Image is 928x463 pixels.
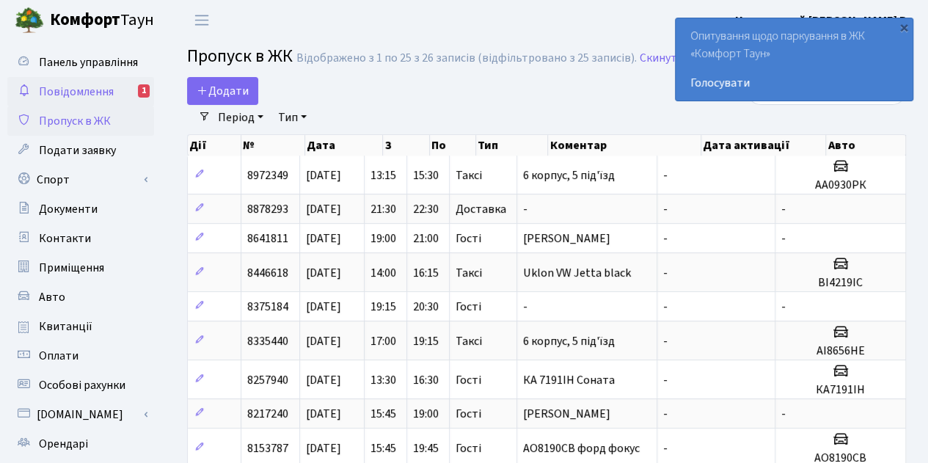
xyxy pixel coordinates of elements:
[663,201,668,217] span: -
[523,201,527,217] span: -
[138,84,150,98] div: 1
[690,74,898,92] a: Голосувати
[39,377,125,393] span: Особові рахунки
[413,299,439,315] span: 20:30
[306,333,341,349] span: [DATE]
[456,203,506,215] span: Доставка
[247,265,288,281] span: 8446618
[663,265,668,281] span: -
[7,77,154,106] a: Повідомлення1
[370,299,396,315] span: 19:15
[663,230,668,247] span: -
[413,440,439,456] span: 19:45
[7,165,154,194] a: Спорт
[781,344,899,358] h5: АІ8656НЕ
[523,230,610,247] span: [PERSON_NAME]
[523,299,527,315] span: -
[370,406,396,422] span: 15:45
[212,105,269,130] a: Період
[7,253,154,282] a: Приміщення
[413,333,439,349] span: 19:15
[7,371,154,400] a: Особові рахунки
[640,51,684,65] a: Скинути
[197,83,249,99] span: Додати
[39,230,91,247] span: Контакти
[781,178,899,192] h5: АА0930РК
[241,135,305,156] th: №
[523,265,631,281] span: Uklon VW Jetta black
[701,135,826,156] th: Дата активації
[456,335,482,347] span: Таксі
[187,43,293,69] span: Пропуск в ЖК
[413,406,439,422] span: 19:00
[247,372,288,388] span: 8257940
[50,8,154,33] span: Таун
[7,312,154,341] a: Квитанції
[413,167,439,183] span: 15:30
[7,48,154,77] a: Панель управління
[305,135,383,156] th: Дата
[781,383,899,397] h5: КА7191ІН
[781,230,786,247] span: -
[39,348,78,364] span: Оплати
[370,440,396,456] span: 15:45
[306,230,341,247] span: [DATE]
[306,201,341,217] span: [DATE]
[523,406,610,422] span: [PERSON_NAME]
[370,167,396,183] span: 13:15
[39,201,98,217] span: Документи
[476,135,549,156] th: Тип
[247,201,288,217] span: 8878293
[663,299,668,315] span: -
[39,289,65,305] span: Авто
[413,372,439,388] span: 16:30
[7,400,154,429] a: [DOMAIN_NAME]
[39,260,104,276] span: Приміщення
[306,167,341,183] span: [DATE]
[247,230,288,247] span: 8641811
[370,230,396,247] span: 19:00
[306,265,341,281] span: [DATE]
[523,333,615,349] span: 6 корпус, 5 під'їзд
[781,201,786,217] span: -
[306,372,341,388] span: [DATE]
[50,8,120,32] b: Комфорт
[7,136,154,165] a: Подати заявку
[781,406,786,422] span: -
[7,282,154,312] a: Авто
[456,374,481,386] span: Гості
[187,77,258,105] a: Додати
[370,201,396,217] span: 21:30
[663,406,668,422] span: -
[272,105,313,130] a: Тип
[370,372,396,388] span: 13:30
[7,341,154,371] a: Оплати
[430,135,476,156] th: По
[39,318,92,335] span: Квитанції
[183,8,220,32] button: Переключити навігацію
[370,333,396,349] span: 17:00
[247,299,288,315] span: 8375184
[39,84,114,100] span: Повідомлення
[663,333,668,349] span: -
[15,6,44,35] img: logo.png
[7,106,154,136] a: Пропуск в ЖК
[370,265,396,281] span: 14:00
[306,440,341,456] span: [DATE]
[413,265,439,281] span: 16:15
[781,299,786,315] span: -
[456,233,481,244] span: Гості
[781,276,899,290] h5: ВІ4219ІС
[456,408,481,420] span: Гості
[39,54,138,70] span: Панель управління
[456,169,482,181] span: Таксі
[523,372,615,388] span: КА 7191ІН Соната
[663,167,668,183] span: -
[39,142,116,158] span: Подати заявку
[663,372,668,388] span: -
[735,12,910,29] a: Наконечний [PERSON_NAME] В.
[413,201,439,217] span: 22:30
[523,167,615,183] span: 6 корпус, 5 під'їзд
[548,135,701,156] th: Коментар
